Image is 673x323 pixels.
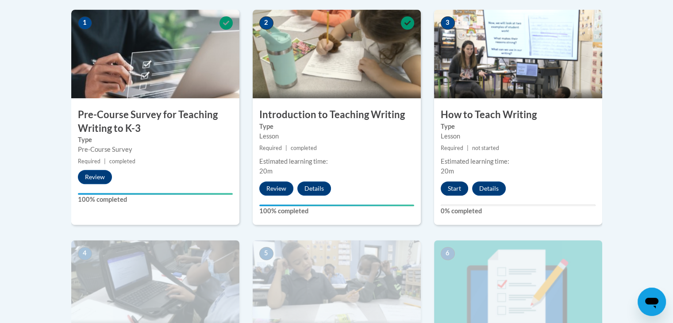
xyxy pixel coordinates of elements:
label: Type [441,122,596,131]
span: 20m [259,167,273,175]
span: Required [259,145,282,151]
img: Course Image [253,10,421,98]
label: Type [259,122,414,131]
button: Review [78,170,112,184]
span: Required [78,158,100,165]
h3: How to Teach Writing [434,108,602,122]
button: Details [297,181,331,196]
div: Your progress [259,204,414,206]
img: Course Image [71,10,239,98]
span: not started [472,145,499,151]
img: Course Image [434,10,602,98]
span: completed [291,145,317,151]
span: 2 [259,16,273,30]
span: 1 [78,16,92,30]
span: | [285,145,287,151]
span: completed [109,158,135,165]
button: Details [472,181,506,196]
span: Required [441,145,463,151]
label: 100% completed [259,206,414,216]
span: 4 [78,247,92,260]
label: 100% completed [78,195,233,204]
div: Estimated learning time: [441,157,596,166]
span: | [467,145,469,151]
label: 0% completed [441,206,596,216]
div: Pre-Course Survey [78,145,233,154]
div: Lesson [441,131,596,141]
span: | [104,158,106,165]
label: Type [78,135,233,145]
span: 20m [441,167,454,175]
span: 5 [259,247,273,260]
h3: Pre-Course Survey for Teaching Writing to K-3 [71,108,239,135]
div: Estimated learning time: [259,157,414,166]
h3: Introduction to Teaching Writing [253,108,421,122]
button: Review [259,181,293,196]
div: Your progress [78,193,233,195]
span: 3 [441,16,455,30]
div: Lesson [259,131,414,141]
iframe: Button to launch messaging window [638,288,666,316]
span: 6 [441,247,455,260]
button: Start [441,181,468,196]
